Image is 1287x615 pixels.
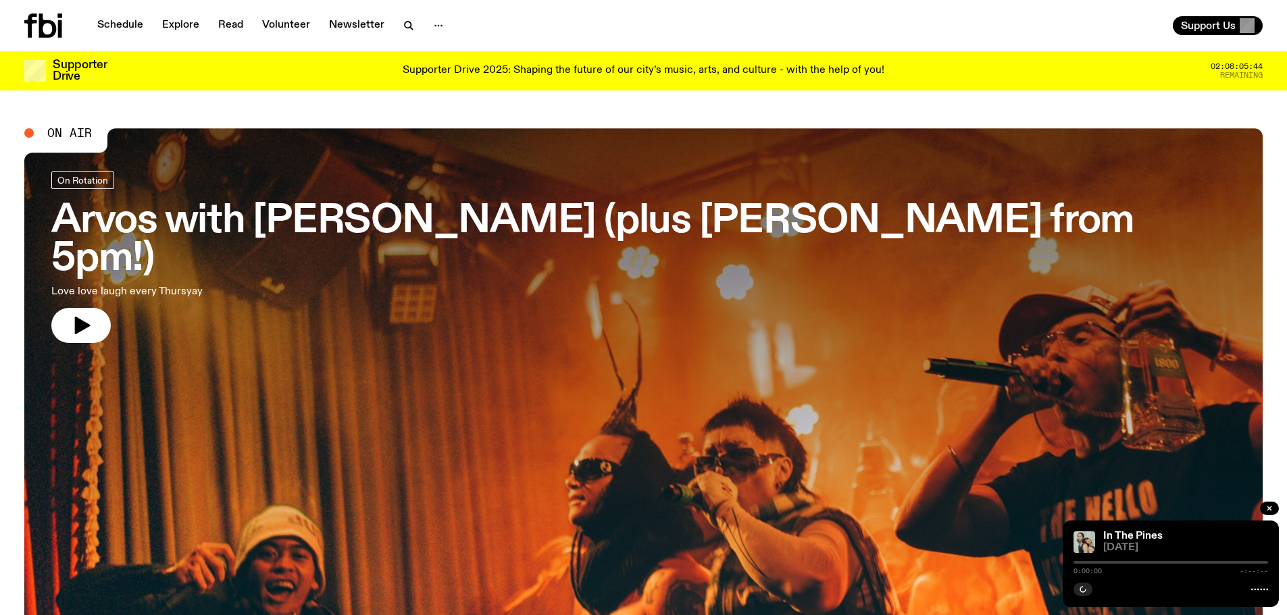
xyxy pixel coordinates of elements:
[1103,543,1268,553] span: [DATE]
[403,65,884,77] p: Supporter Drive 2025: Shaping the future of our city’s music, arts, and culture - with the help o...
[1173,16,1263,35] button: Support Us
[1211,63,1263,70] span: 02:08:05:44
[53,59,107,82] h3: Supporter Drive
[51,171,114,189] a: On Rotation
[1181,20,1236,32] span: Support Us
[154,16,207,35] a: Explore
[1220,72,1263,79] span: Remaining
[51,171,1236,343] a: Arvos with [PERSON_NAME] (plus [PERSON_NAME] from 5pm!)Love love laugh every Thursyay
[51,203,1236,278] h3: Arvos with [PERSON_NAME] (plus [PERSON_NAME] from 5pm!)
[89,16,151,35] a: Schedule
[47,127,92,139] span: On Air
[210,16,251,35] a: Read
[1103,531,1163,541] a: In The Pines
[1074,568,1102,574] span: 0:00:00
[51,284,397,300] p: Love love laugh every Thursyay
[254,16,318,35] a: Volunteer
[57,175,108,185] span: On Rotation
[321,16,393,35] a: Newsletter
[1240,568,1268,574] span: -:--:--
